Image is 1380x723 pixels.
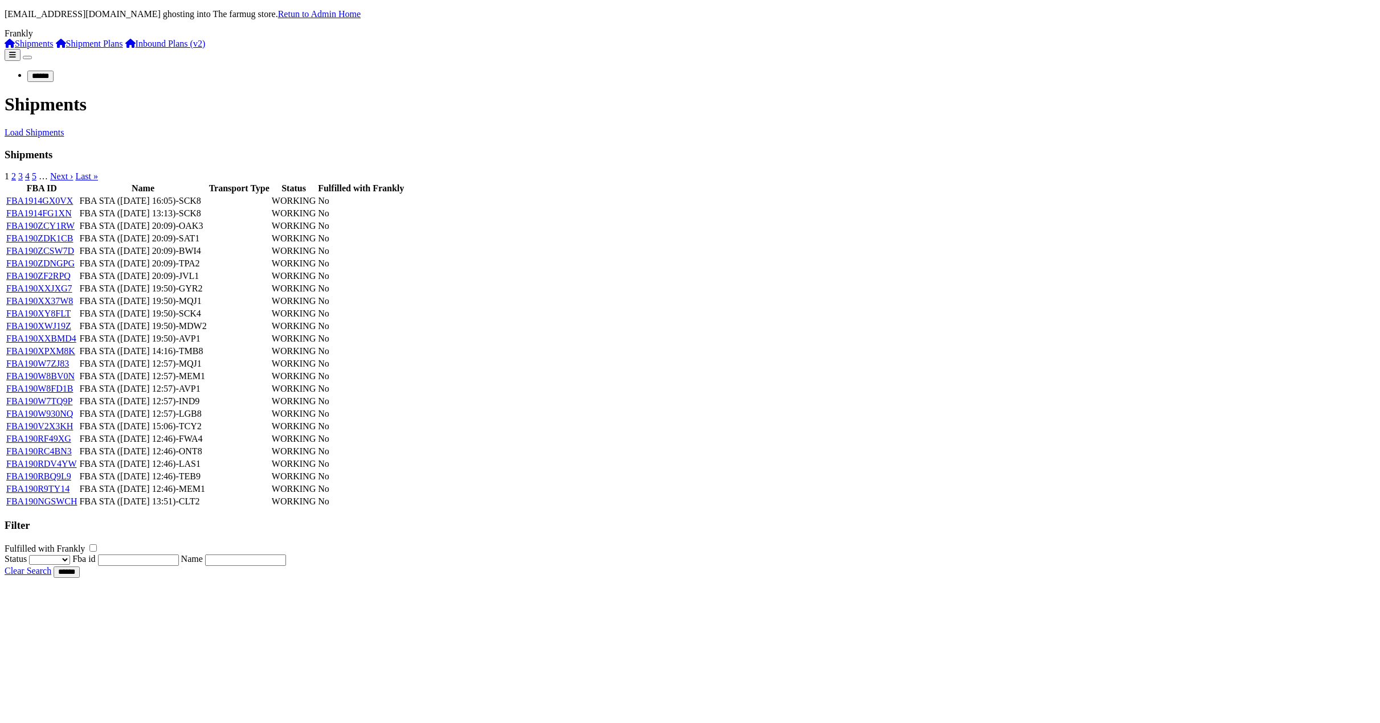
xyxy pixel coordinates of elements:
td: WORKING [271,496,316,507]
td: FBA STA ([DATE] 12:46)-ONT8 [79,446,207,457]
td: No [317,208,405,219]
a: FBA190ZDNGPG [6,258,75,268]
button: Toggle navigation [23,56,32,59]
td: FBA STA ([DATE] 12:57)-IND9 [79,396,207,407]
td: FBA STA ([DATE] 20:09)-SAT1 [79,233,207,244]
a: Inbound Plans (v2) [125,39,206,48]
a: FBA190R9TY14 [6,484,70,494]
td: No [317,270,405,282]
a: FBA190RDV4YW [6,459,77,469]
td: WORKING [271,208,316,219]
a: 4 [25,171,30,181]
label: Status [5,554,27,564]
a: Clear Search [5,566,51,576]
a: FBA190XX37W8 [6,296,73,306]
a: 5 [32,171,36,181]
td: FBA STA ([DATE] 19:50)-GYR2 [79,283,207,294]
div: Frankly [5,28,1375,39]
h3: Shipments [5,149,1375,161]
th: Name [79,183,207,194]
a: Last » [75,171,98,181]
td: WORKING [271,471,316,482]
td: WORKING [271,220,316,232]
td: No [317,283,405,294]
td: FBA STA ([DATE] 13:51)-CLT2 [79,496,207,507]
nav: pager [5,171,1375,182]
td: No [317,233,405,244]
td: WORKING [271,346,316,357]
td: FBA STA ([DATE] 12:57)-MQJ1 [79,358,207,369]
td: No [317,433,405,445]
td: FBA STA ([DATE] 12:46)-FWA4 [79,433,207,445]
a: Shipments [5,39,54,48]
td: No [317,333,405,344]
td: WORKING [271,233,316,244]
td: No [317,396,405,407]
h3: Filter [5,519,1375,532]
p: [EMAIL_ADDRESS][DOMAIN_NAME] ghosting into The farmug store. [5,9,1375,19]
a: FBA190W7TQ9P [6,396,72,406]
a: FBA190XY8FLT [6,309,71,318]
th: Fulfilled with Frankly [317,183,405,194]
a: FBA190RF49XG [6,434,71,443]
td: WORKING [271,358,316,369]
td: No [317,496,405,507]
td: FBA STA ([DATE] 20:09)-TPA2 [79,258,207,269]
a: FBA190ZF2RPQ [6,271,71,281]
td: FBA STA ([DATE] 12:46)-MEM1 [79,483,207,495]
a: FBA190V2X3KH [6,421,73,431]
a: FBA190W8FD1B [6,384,73,393]
td: FBA STA ([DATE] 12:57)-MEM1 [79,371,207,382]
a: Shipment Plans [56,39,123,48]
a: FBA190W7ZJ83 [6,359,69,368]
a: FBA190W8BV0N [6,371,75,381]
td: No [317,245,405,257]
a: FBA190RBQ9L9 [6,471,71,481]
td: FBA STA ([DATE] 14:16)-TMB8 [79,346,207,357]
a: FBA190NGSWCH [6,496,77,506]
a: FBA190ZDK1CB [6,233,73,243]
a: 2 [11,171,16,181]
th: Status [271,183,316,194]
label: Fulfilled with Frankly [5,544,85,553]
td: FBA STA ([DATE] 12:46)-TEB9 [79,471,207,482]
td: No [317,220,405,232]
a: FBA190XXJXG7 [6,284,72,293]
td: FBA STA ([DATE] 12:46)-LAS1 [79,458,207,470]
td: WORKING [271,245,316,257]
td: WORKING [271,383,316,395]
td: No [317,358,405,369]
a: FBA1914FG1XN [6,208,72,218]
td: FBA STA ([DATE] 15:06)-TCY2 [79,421,207,432]
label: Fba id [72,554,95,564]
td: WORKING [271,283,316,294]
a: FBA190ZCSW7D [6,246,74,256]
td: WORKING [271,408,316,420]
span: … [39,171,48,181]
td: WORKING [271,371,316,382]
td: WORKING [271,421,316,432]
td: No [317,446,405,457]
td: No [317,371,405,382]
label: Name [181,554,203,564]
a: FBA190ZCY1RW [6,221,75,231]
th: FBA ID [6,183,77,194]
td: WORKING [271,483,316,495]
td: No [317,421,405,432]
td: WORKING [271,295,316,307]
td: WORKING [271,333,316,344]
td: No [317,258,405,269]
td: FBA STA ([DATE] 12:57)-LGB8 [79,408,207,420]
a: FBA190XPXM8K [6,346,75,356]
td: No [317,408,405,420]
td: WORKING [271,270,316,282]
th: Transport Type [209,183,270,194]
a: 3 [18,171,23,181]
span: 1 [5,171,9,181]
h1: Shipments [5,94,1375,115]
td: No [317,346,405,357]
td: WORKING [271,308,316,319]
td: FBA STA ([DATE] 20:09)-OAK3 [79,220,207,232]
a: FBA190XWJ19Z [6,321,71,331]
a: Retun to Admin Home [278,9,361,19]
